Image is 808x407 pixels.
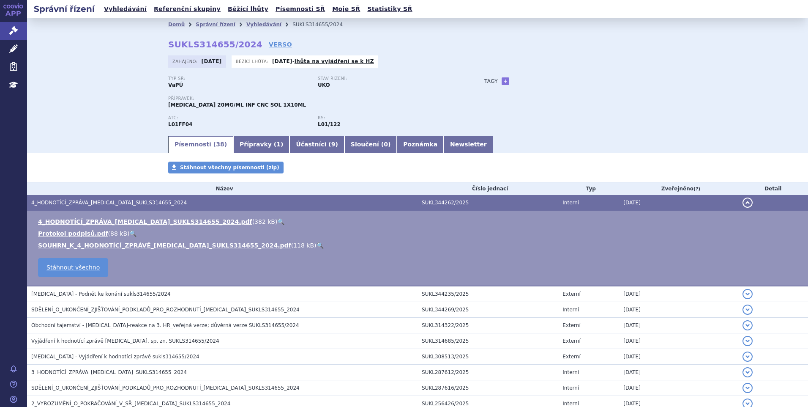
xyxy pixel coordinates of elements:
[151,3,223,15] a: Referenční skupiny
[318,76,459,81] p: Stav řízení:
[38,217,800,226] li: ( )
[344,136,397,153] a: Sloučení (0)
[168,121,192,127] strong: AVELUMAB
[742,352,753,362] button: detail
[38,242,291,249] a: SOUHRN_K_4_HODNOTÍCÍ_ZPRÁVĚ_[MEDICAL_DATA]_SUKLS314655_2024.pdf
[168,82,183,88] strong: VaPÚ
[292,18,354,31] li: SUKLS314655/2024
[619,333,738,349] td: [DATE]
[619,182,738,195] th: Zveřejněno
[562,385,579,391] span: Interní
[38,241,800,250] li: ( )
[418,333,558,349] td: SUKL314685/2025
[31,322,299,328] span: Obchodní tajemství - Bavencio-reakce na 3. HR_veřejná verze; důvěrná verze SUKLS314655/2024
[110,230,127,237] span: 88 kB
[742,305,753,315] button: detail
[168,22,185,27] a: Domů
[742,336,753,346] button: detail
[168,162,284,173] a: Stáhnout všechny písemnosti (zip)
[276,141,281,148] span: 1
[742,367,753,377] button: detail
[742,320,753,330] button: detail
[619,195,738,211] td: [DATE]
[27,3,101,15] h2: Správní řízení
[558,182,619,195] th: Typ
[562,401,579,407] span: Interní
[272,58,292,64] strong: [DATE]
[269,40,292,49] a: VERSO
[365,3,415,15] a: Statistiky SŘ
[31,369,187,375] span: 3_HODNOTÍCÍ_ZPRÁVA_BAVENCIO_SUKLS314655_2024
[619,380,738,396] td: [DATE]
[273,3,328,15] a: Písemnosti SŘ
[330,3,363,15] a: Moje SŘ
[168,76,309,81] p: Typ SŘ:
[418,318,558,333] td: SUKL314322/2025
[168,115,309,121] p: ATC:
[31,307,300,313] span: SDĚLENÍ_O_UKONČENÍ_ZJIŠŤOVÁNÍ_PODKLADŮ_PRO_ROZHODNUTÍ_BAVENCIO_SUKLS314655_2024
[272,58,374,65] p: -
[562,200,579,206] span: Interní
[196,22,235,27] a: Správní řízení
[172,58,199,65] span: Zahájeno:
[562,291,580,297] span: Externí
[31,291,171,297] span: BAVENCIO - Podnět ke konání sukls314655/2024
[619,365,738,380] td: [DATE]
[397,136,444,153] a: Poznámka
[738,182,808,195] th: Detail
[742,383,753,393] button: detail
[318,115,459,121] p: RS:
[331,141,336,148] span: 9
[562,369,579,375] span: Interní
[418,380,558,396] td: SUKL287616/2025
[562,322,580,328] span: Externí
[129,230,136,237] a: 🔍
[31,338,219,344] span: Vyjádření k hodnotící zprávě BAVENCIO, sp. zn. SUKLS314655/2024
[293,242,314,249] span: 118 kB
[38,258,108,277] a: Stáhnout všechno
[418,195,558,211] td: SUKL344262/2025
[418,365,558,380] td: SUKL287612/2025
[418,349,558,365] td: SUKL308513/2025
[38,230,108,237] a: Protokol podpisů.pdf
[742,198,753,208] button: detail
[168,96,467,101] p: Přípravek:
[31,385,300,391] span: SDĚLENÍ_O_UKONČENÍ_ZJIŠŤOVÁNÍ_PODKLADŮ_PRO_ROZHODNUTÍ_BAVENCIO_SUKLS314655_2024
[31,354,199,360] span: BAVENCIO - Vyjádření k hodnotící zprávě sukls314655/2024
[168,39,262,49] strong: SUKLS314655/2024
[384,141,388,148] span: 0
[233,136,289,153] a: Přípravky (1)
[289,136,344,153] a: Účastníci (9)
[418,286,558,302] td: SUKL344235/2025
[168,136,233,153] a: Písemnosti (38)
[31,200,187,206] span: 4_HODNOTÍCÍ_ZPRÁVA_BAVENCIO_SUKLS314655_2024
[693,186,700,192] abbr: (?)
[236,58,270,65] span: Běžící lhůta:
[484,76,498,86] h3: Tagy
[216,141,224,148] span: 38
[418,182,558,195] th: Číslo jednací
[318,82,330,88] strong: UKO
[619,302,738,318] td: [DATE]
[168,102,306,108] span: [MEDICAL_DATA] 20MG/ML INF CNC SOL 1X10ML
[101,3,149,15] a: Vyhledávání
[31,401,230,407] span: 2_VYROZUMĚNÍ_O_POKRAČOVÁNÍ_V_SŘ_BAVENCIO_SUKLS314655_2024
[38,229,800,238] li: ( )
[562,307,579,313] span: Interní
[246,22,281,27] a: Vyhledávání
[562,354,580,360] span: Externí
[619,286,738,302] td: [DATE]
[619,349,738,365] td: [DATE]
[444,136,493,153] a: Newsletter
[318,121,341,127] strong: avelumab
[225,3,271,15] a: Běžící lhůty
[502,77,509,85] a: +
[619,318,738,333] td: [DATE]
[295,58,374,64] a: lhůta na vyjádření se k HZ
[742,289,753,299] button: detail
[277,218,284,225] a: 🔍
[418,302,558,318] td: SUKL344269/2025
[180,165,279,170] span: Stáhnout všechny písemnosti (zip)
[562,338,580,344] span: Externí
[27,182,418,195] th: Název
